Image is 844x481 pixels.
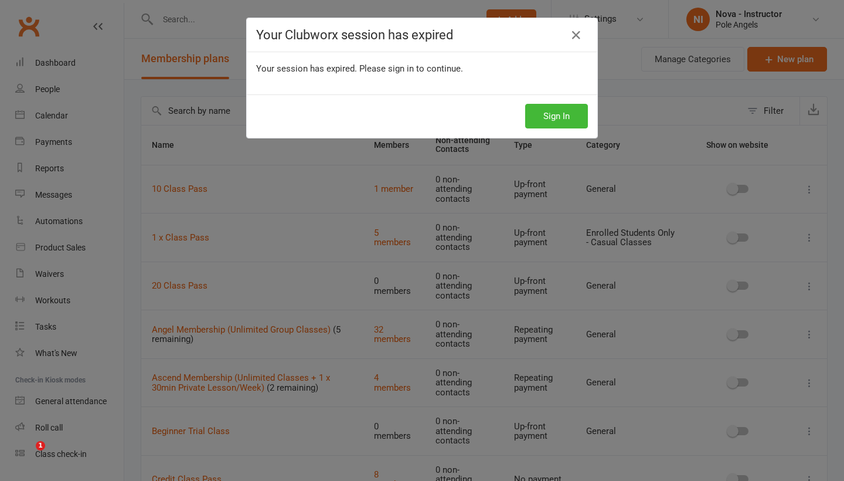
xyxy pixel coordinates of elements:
a: Close [567,26,586,45]
span: 1 [36,441,45,450]
button: Sign In [525,104,588,128]
h4: Your Clubworx session has expired [256,28,588,42]
span: Your session has expired. Please sign in to continue. [256,63,463,74]
iframe: Intercom live chat [12,441,40,469]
